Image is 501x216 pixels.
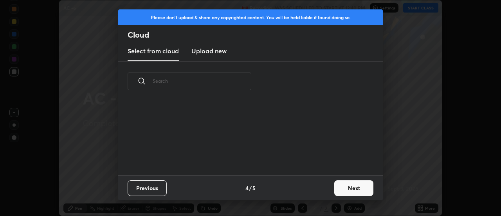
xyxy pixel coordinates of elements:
h4: 4 [245,184,249,192]
input: Search [153,64,251,98]
button: Next [334,180,373,196]
h4: / [249,184,252,192]
h2: Cloud [128,30,383,40]
h3: Select from cloud [128,46,179,56]
h3: Upload new [191,46,227,56]
button: Previous [128,180,167,196]
h4: 5 [252,184,256,192]
div: Please don't upload & share any copyrighted content. You will be held liable if found doing so. [118,9,383,25]
div: grid [118,99,373,175]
